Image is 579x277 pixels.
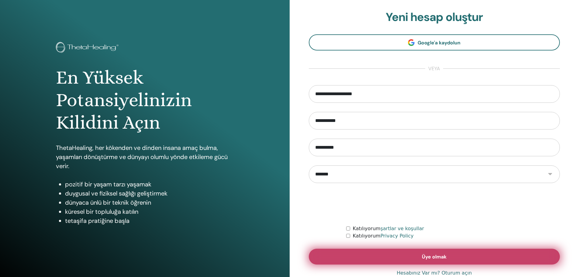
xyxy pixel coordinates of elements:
[65,189,234,198] li: duygusal ve fiziksel sağlığı geliştirmek
[425,65,443,72] span: veya
[397,269,472,277] a: Hesabınız Var mı? Oturum açın
[381,233,414,239] a: Privacy Policy
[353,225,424,232] label: Katılıyorum
[65,216,234,225] li: tetaşifa pratiğine başla
[353,232,413,240] label: Katılıyorum
[381,226,424,231] a: şartlar ve koşullar
[65,207,234,216] li: küresel bir topluluğa katılın
[56,143,234,171] p: ThetaHealing, her kökenden ve dinden insana amaç bulma, yaşamları dönüştürme ve dünyayı olumlu yö...
[309,34,560,50] a: Google'a kaydolun
[309,249,560,265] button: Üye olmak
[388,192,481,216] iframe: reCAPTCHA
[65,198,234,207] li: dünyaca ünlü bir teknik öğrenin
[422,254,446,260] span: Üye olmak
[65,180,234,189] li: pozitif bir yaşam tarzı yaşamak
[418,40,460,46] span: Google'a kaydolun
[56,66,234,134] h1: En Yüksek Potansiyelinizin Kilidini Açın
[309,10,560,24] h2: Yeni hesap oluştur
